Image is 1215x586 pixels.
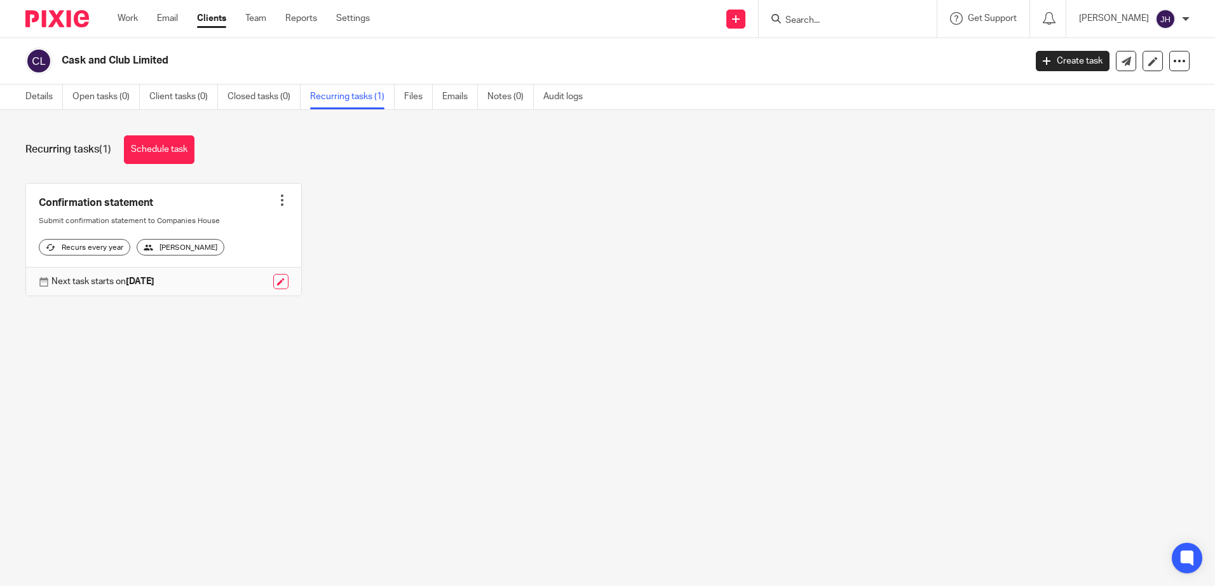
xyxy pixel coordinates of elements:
a: Email [157,12,178,25]
img: Pixie [25,10,89,27]
h2: Cask and Club Limited [62,54,825,67]
a: Audit logs [543,85,592,109]
input: Search [784,15,899,27]
p: [PERSON_NAME] [1079,12,1149,25]
a: Create task [1036,51,1110,71]
img: svg%3E [1155,9,1176,29]
a: Work [118,12,138,25]
img: svg%3E [25,48,52,74]
a: Notes (0) [487,85,534,109]
span: Get Support [968,14,1017,23]
a: Clients [197,12,226,25]
p: Next task starts on [51,275,154,288]
strong: [DATE] [126,277,154,286]
a: Details [25,85,63,109]
div: Recurs every year [39,239,130,256]
a: Settings [336,12,370,25]
a: Closed tasks (0) [227,85,301,109]
a: Client tasks (0) [149,85,218,109]
div: [PERSON_NAME] [137,239,224,256]
a: Files [404,85,433,109]
a: Schedule task [124,135,194,164]
h1: Recurring tasks [25,143,111,156]
span: (1) [99,144,111,154]
a: Open tasks (0) [72,85,140,109]
a: Team [245,12,266,25]
a: Recurring tasks (1) [310,85,395,109]
a: Emails [442,85,478,109]
a: Reports [285,12,317,25]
